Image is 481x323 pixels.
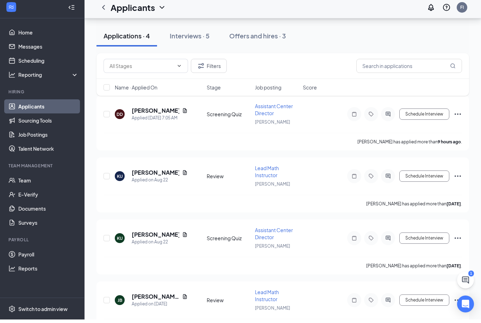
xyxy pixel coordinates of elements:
[255,106,293,120] span: Assistant Center Director
[207,87,221,94] span: Stage
[182,235,188,241] svg: Document
[18,57,79,71] a: Scheduling
[115,87,157,94] span: Name · Applied On
[8,309,15,316] svg: Settings
[111,5,155,17] h1: Applicants
[191,62,227,76] button: Filter Filters
[460,8,464,14] div: FI
[18,75,79,82] div: Reporting
[442,7,451,15] svg: QuestionInfo
[457,275,474,292] button: ChatActive
[18,145,79,159] a: Talent Network
[18,43,79,57] a: Messages
[366,204,462,210] p: [PERSON_NAME] has applied more than .
[104,35,150,44] div: Applications · 4
[117,239,123,245] div: KU
[18,205,79,219] a: Documents
[399,174,449,185] button: Schedule Interview
[8,7,15,14] svg: WorkstreamLogo
[454,113,462,122] svg: Ellipses
[454,299,462,308] svg: Ellipses
[255,247,290,252] span: [PERSON_NAME]
[450,67,456,72] svg: MagnifyingGlass
[207,300,251,307] div: Review
[99,7,108,15] svg: ChevronLeft
[350,115,358,120] svg: Note
[255,309,290,314] span: [PERSON_NAME]
[255,123,290,128] span: [PERSON_NAME]
[446,267,461,272] b: [DATE]
[132,180,188,187] div: Applied on Aug 22
[18,265,79,279] a: Reports
[8,166,77,172] div: Team Management
[132,304,188,311] div: Applied on [DATE]
[18,117,79,131] a: Sourcing Tools
[68,7,75,14] svg: Collapse
[158,7,166,15] svg: ChevronDown
[255,87,281,94] span: Job posting
[182,297,188,303] svg: Document
[117,115,123,121] div: DD
[384,177,392,182] svg: ActiveChat
[118,301,122,307] div: JB
[132,110,179,118] h5: [PERSON_NAME]
[132,118,188,125] div: Applied [DATE] 7:05 AM
[117,177,123,183] div: KU
[367,115,375,120] svg: Tag
[8,75,15,82] svg: Analysis
[446,205,461,210] b: [DATE]
[197,65,205,74] svg: Filter
[229,35,286,44] div: Offers and hires · 3
[176,67,182,72] svg: ChevronDown
[350,239,358,244] svg: Note
[8,240,77,246] div: Payroll
[255,168,279,182] span: Lead Math Instructor
[18,191,79,205] a: E-Verify
[18,131,79,145] a: Job Postings
[110,66,174,73] input: All Stages
[350,301,358,306] svg: Note
[468,274,474,280] div: 1
[399,236,449,247] button: Schedule Interview
[366,266,462,272] p: [PERSON_NAME] has applied more than .
[182,111,188,117] svg: Document
[454,237,462,246] svg: Ellipses
[207,176,251,183] div: Review
[367,301,375,306] svg: Tag
[356,62,462,76] input: Search in applications
[384,115,392,120] svg: ActiveChat
[384,301,392,306] svg: ActiveChat
[303,87,317,94] span: Score
[207,114,251,121] div: Screening Quiz
[255,230,293,244] span: Assistant Center Director
[384,239,392,244] svg: ActiveChat
[427,7,435,15] svg: Notifications
[367,177,375,182] svg: Tag
[18,29,79,43] a: Home
[438,143,461,148] b: 9 hours ago
[207,238,251,245] div: Screening Quiz
[399,112,449,123] button: Schedule Interview
[255,292,279,306] span: Lead Math Instructor
[132,242,188,249] div: Applied on Aug 22
[454,175,462,184] svg: Ellipses
[350,177,358,182] svg: Note
[132,234,179,242] h5: [PERSON_NAME]
[18,177,79,191] a: Team
[18,309,68,316] div: Switch to admin view
[18,219,79,233] a: Surveys
[132,296,179,304] h5: [PERSON_NAME]'Sika [PERSON_NAME]
[170,35,210,44] div: Interviews · 5
[457,299,474,316] div: Open Intercom Messenger
[182,173,188,179] svg: Document
[18,251,79,265] a: Payroll
[357,142,462,148] p: [PERSON_NAME] has applied more than .
[367,239,375,244] svg: Tag
[18,103,79,117] a: Applicants
[8,92,77,98] div: Hiring
[255,185,290,190] span: [PERSON_NAME]
[461,279,470,288] svg: ChatActive
[399,298,449,309] button: Schedule Interview
[132,172,179,180] h5: [PERSON_NAME]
